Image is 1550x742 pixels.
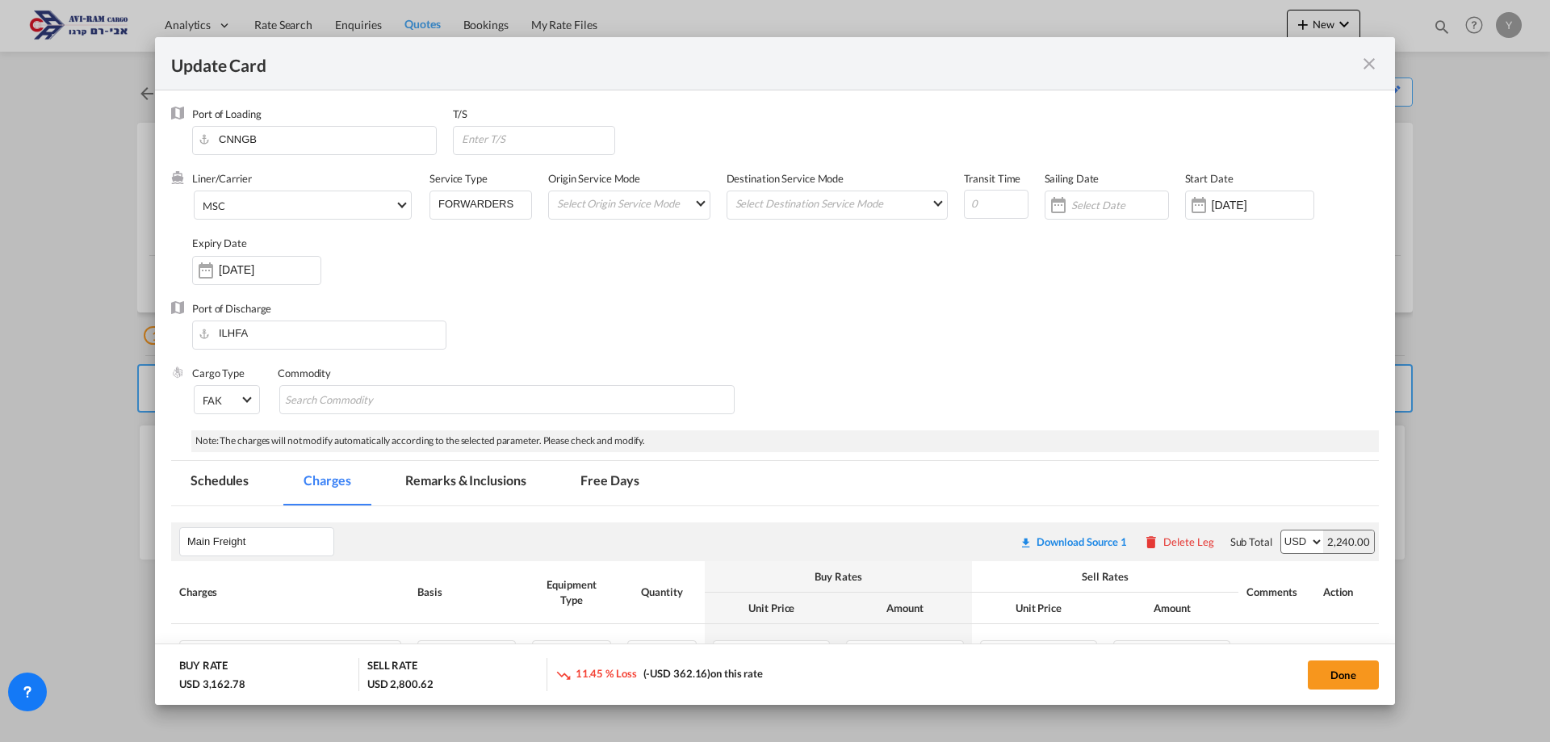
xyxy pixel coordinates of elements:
[367,658,417,677] div: SELL RATE
[980,569,1231,584] div: Sell Rates
[429,172,488,185] label: Service Type
[200,321,446,346] input: Enter Port of Discharge
[1026,641,1096,665] input: 2240
[192,237,247,249] label: Expiry Date
[964,172,1021,185] label: Transit Time
[1308,660,1379,690] button: Done
[838,593,971,624] th: Amount
[555,191,710,215] md-select: Select Origin Service Mode
[417,640,516,669] div: per equipment
[171,461,675,505] md-pagination-wrapper: Use the left and right arrow keys to navigate between tabs
[171,461,268,505] md-tab-item: Schedules
[171,366,184,379] img: cargo.png
[279,385,735,414] md-chips-wrap: Chips container with autocompletion. Enter the text area, type text to search, and then use the u...
[1037,535,1127,548] div: Download Source 1
[1071,199,1168,212] input: Select Date
[972,593,1105,624] th: Unit Price
[171,53,1359,73] div: Update Card
[1359,54,1379,73] md-icon: icon-close fg-AAA8AD m-0 pointer
[1212,199,1313,212] input: Start Date
[203,394,222,407] div: FAK
[1345,640,1361,656] md-icon: icon-plus-circle-outline green-400-fg
[386,461,545,505] md-tab-item: Remarks & Inclusions
[278,367,331,379] label: Commodity
[1020,535,1127,548] div: Download original source rate sheet
[186,641,342,660] div: Basic Ocean Freight
[1163,535,1214,548] div: Delete Leg
[1020,536,1033,549] md-icon: icon-download
[192,302,271,315] label: Port of Discharge
[1045,172,1100,185] label: Sailing Date
[203,199,225,212] div: MSC
[1143,534,1159,550] md-icon: icon-delete
[713,569,964,584] div: Buy Rates
[179,658,228,677] div: BUY RATE
[155,37,1395,705] md-dialog: Update Card Port ...
[187,530,333,554] input: Leg Name
[192,367,245,379] label: Cargo Type
[1012,535,1135,548] div: Download original source rate sheet
[179,585,401,599] div: Charges
[1323,640,1339,656] md-icon: icon-minus-circle-outline red-400-fg
[367,677,434,691] div: USD 2,800.62
[460,127,615,151] input: Enter T/S
[284,461,370,505] md-tab-item: Charges
[643,667,711,680] span: (-USD 362.16)
[417,585,516,599] div: Basis
[734,191,947,215] md-select: Select Destination Service Mode
[1012,527,1135,556] button: Download original source rate sheet
[437,191,531,216] input: Enter Service Type
[1143,535,1214,548] button: Delete Leg
[200,127,436,151] input: Enter Port of Loading
[194,385,260,414] md-select: Select Cargo type: FAK
[179,677,249,691] div: USD 3,162.78
[561,461,658,505] md-tab-item: Free Days
[627,585,697,599] div: Quantity
[285,388,433,413] input: Search Commodity
[1315,561,1379,624] th: Action
[532,577,611,606] div: Equipment Type
[1230,534,1272,549] div: Sub Total
[964,190,1028,219] input: 0
[191,430,1379,452] div: Note: The charges will not modify automatically according to the selected parameter. Please check...
[727,172,844,185] label: Destination Service Mode
[1105,593,1238,624] th: Amount
[1238,561,1314,624] th: Comments
[555,666,763,683] div: on this rate
[1323,530,1374,553] div: 2,240.00
[1185,172,1234,185] label: Start Date
[219,263,320,276] input: Expiry Date
[192,107,262,120] label: Port of Loading
[705,593,838,624] th: Unit Price
[453,107,468,120] label: T/S
[555,667,572,683] md-icon: icon-trending-down
[194,191,412,220] md-select: Select Liner: MSC
[548,172,640,185] label: Origin Service Mode
[576,667,637,680] span: 11.45 % Loss
[192,172,252,185] label: Liner/Carrier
